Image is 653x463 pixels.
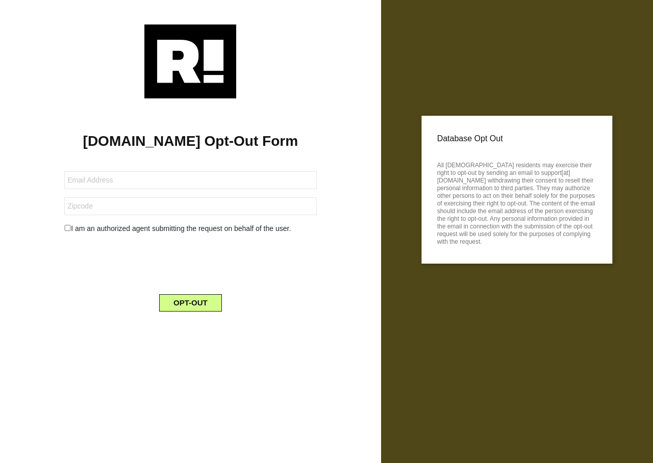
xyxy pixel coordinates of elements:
[15,133,366,150] h1: [DOMAIN_NAME] Opt-Out Form
[437,131,597,146] p: Database Opt Out
[144,24,236,98] img: Retention.com
[64,197,316,215] input: Zipcode
[159,294,222,312] button: OPT-OUT
[57,223,324,234] div: I am an authorized agent submitting the request on behalf of the user.
[64,171,316,189] input: Email Address
[437,159,597,246] p: All [DEMOGRAPHIC_DATA] residents may exercise their right to opt-out by sending an email to suppo...
[113,242,268,282] iframe: reCAPTCHA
